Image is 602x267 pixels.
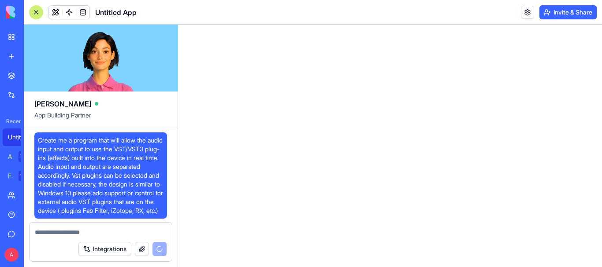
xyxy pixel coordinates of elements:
[539,5,597,19] button: Invite & Share
[38,136,164,215] span: Create me a program that will allow the audio input and output to use the VST/VST3 plug-ins (effe...
[3,128,38,146] a: Untitled App
[95,7,137,18] span: Untitled App
[8,152,12,161] div: AI Logo Generator
[8,172,12,180] div: Feedback Form
[34,99,91,109] span: [PERSON_NAME]
[19,151,33,162] div: TRY
[3,167,38,185] a: Feedback FormTRY
[8,133,33,142] div: Untitled App
[78,242,131,256] button: Integrations
[3,148,38,165] a: AI Logo GeneratorTRY
[19,171,33,181] div: TRY
[4,248,19,262] span: A
[6,6,61,18] img: logo
[3,118,21,125] span: Recent
[34,111,167,127] span: App Building Partner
